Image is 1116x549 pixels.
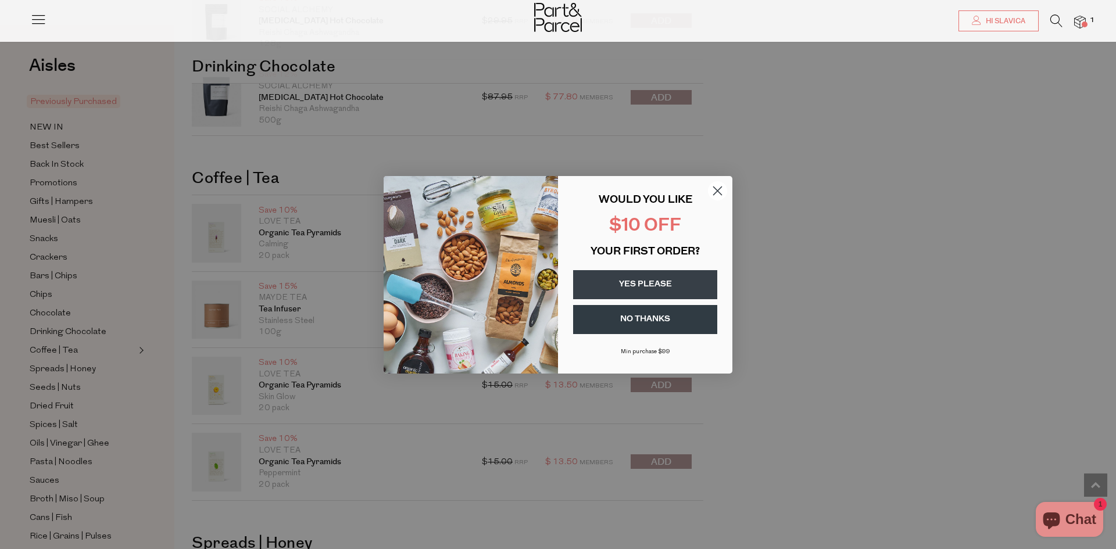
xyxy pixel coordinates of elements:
[384,176,558,374] img: 43fba0fb-7538-40bc-babb-ffb1a4d097bc.jpeg
[958,10,1039,31] a: Hi Slavica
[599,195,692,206] span: WOULD YOU LIKE
[983,16,1025,26] span: Hi Slavica
[609,217,681,235] span: $10 OFF
[1087,15,1097,26] span: 1
[573,270,717,299] button: YES PLEASE
[591,247,700,257] span: YOUR FIRST ORDER?
[1074,16,1086,28] a: 1
[1032,502,1107,540] inbox-online-store-chat: Shopify online store chat
[621,349,670,355] span: Min purchase $99
[534,3,582,32] img: Part&Parcel
[573,305,717,334] button: NO THANKS
[707,181,728,201] button: Close dialog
